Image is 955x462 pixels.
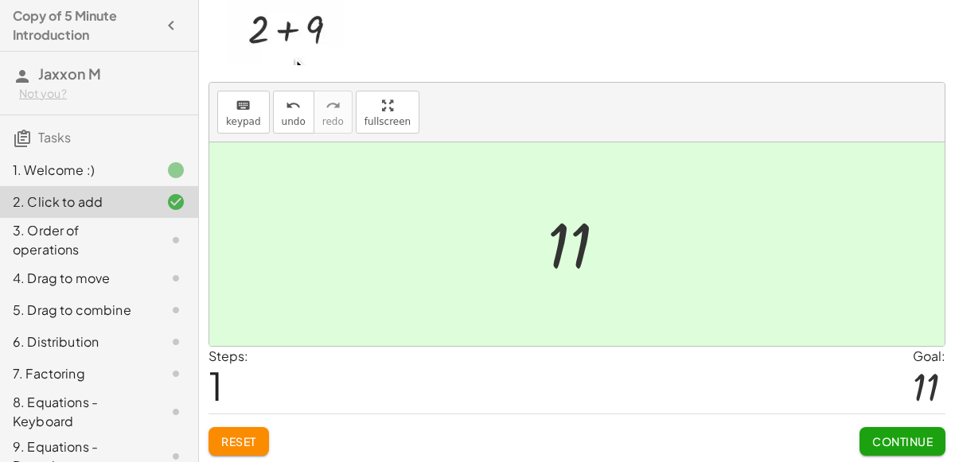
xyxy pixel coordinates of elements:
[356,91,419,134] button: fullscreen
[209,361,223,410] span: 1
[13,269,141,288] div: 4. Drag to move
[13,301,141,320] div: 5. Drag to combine
[13,221,141,259] div: 3. Order of operations
[872,434,933,448] span: Continue
[38,129,71,146] span: Tasks
[209,347,248,364] label: Steps:
[38,64,101,83] span: Jaxxon M
[286,96,301,115] i: undo
[13,364,141,383] div: 7. Factoring
[13,6,157,45] h4: Copy of 5 Minute Introduction
[217,91,270,134] button: keyboardkeypad
[166,364,185,383] i: Task not started.
[166,269,185,288] i: Task not started.
[166,231,185,250] i: Task not started.
[236,96,251,115] i: keyboard
[322,116,344,127] span: redo
[325,96,341,115] i: redo
[19,86,185,102] div: Not you?
[859,427,945,456] button: Continue
[166,192,185,212] i: Task finished and correct.
[13,161,141,180] div: 1. Welcome :)
[314,91,353,134] button: redoredo
[226,116,261,127] span: keypad
[364,116,411,127] span: fullscreen
[209,427,269,456] button: Reset
[166,332,185,351] i: Task not started.
[221,434,256,448] span: Reset
[13,393,141,431] div: 8. Equations - Keyboard
[273,91,314,134] button: undoundo
[13,332,141,351] div: 6. Distribution
[166,161,185,180] i: Task finished.
[913,347,945,366] div: Goal:
[282,116,306,127] span: undo
[166,301,185,320] i: Task not started.
[13,192,141,212] div: 2. Click to add
[166,402,185,421] i: Task not started.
